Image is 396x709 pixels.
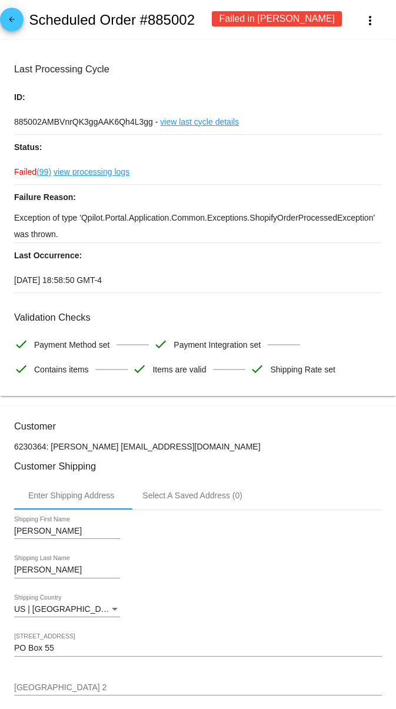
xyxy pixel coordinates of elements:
mat-icon: check [154,337,168,351]
mat-icon: check [14,337,28,351]
span: [DATE] 18:58:50 GMT-4 [14,275,102,285]
div: Failed in [PERSON_NAME] [212,11,342,26]
h3: Customer Shipping [14,461,382,472]
a: view last cycle details [160,109,239,134]
p: Exception of type 'Qpilot.Portal.Application.Common.Exceptions.ShopifyOrderProcessedException' wa... [14,209,382,242]
p: Status: [14,135,382,159]
p: Failure Reason: [14,185,382,209]
input: Shipping Street 2 [14,683,382,693]
a: view processing logs [54,159,129,184]
p: Last Occurrence: [14,243,382,268]
mat-select: Shipping Country [14,605,120,614]
span: Failed [14,167,51,177]
input: Shipping First Name [14,527,120,536]
span: Shipping Rate set [270,357,335,382]
div: Enter Shipping Address [28,491,114,500]
mat-icon: check [14,362,28,376]
span: Payment Integration set [174,332,261,357]
mat-icon: arrow_back [5,15,19,29]
h3: Customer [14,421,382,432]
h2: Scheduled Order #885002 [29,12,195,28]
input: Shipping Last Name [14,565,120,575]
div: Select A Saved Address (0) [142,491,242,500]
span: Items are valid [152,357,206,382]
mat-icon: check [132,362,147,376]
span: US | [GEOGRAPHIC_DATA] [14,604,118,614]
input: Shipping Street 1 [14,644,382,653]
span: Contains items [34,357,89,382]
p: 6230364: [PERSON_NAME] [EMAIL_ADDRESS][DOMAIN_NAME] [14,442,382,451]
span: 885002AMBVnrQK3ggAAK6Qh4L3gg - [14,117,158,127]
p: ID: [14,85,382,109]
span: Payment Method set [34,332,109,357]
h3: Validation Checks [14,312,382,323]
a: (99) [36,159,51,184]
mat-icon: check [250,362,264,376]
h3: Last Processing Cycle [14,64,382,75]
mat-icon: more_vert [363,14,377,28]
